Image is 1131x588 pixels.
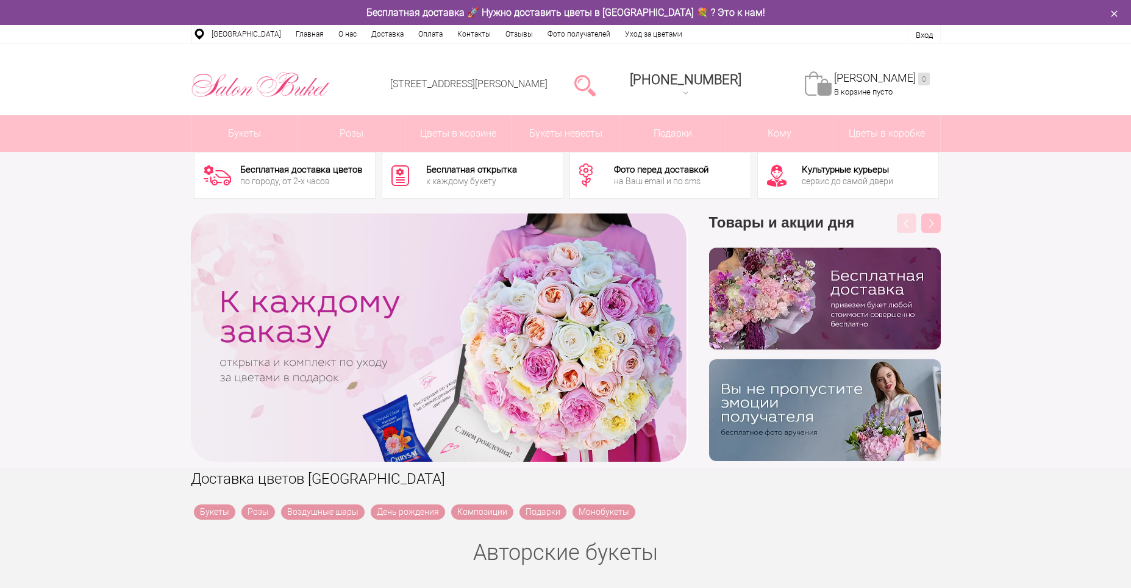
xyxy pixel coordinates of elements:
[191,468,941,490] h1: Доставка цветов [GEOGRAPHIC_DATA]
[834,87,893,96] span: В корзине пусто
[630,72,741,87] span: [PHONE_NUMBER]
[540,25,618,43] a: Фото получателей
[916,30,933,40] a: Вход
[371,504,445,520] a: День рождения
[519,504,566,520] a: Подарки
[240,177,362,185] div: по городу, от 2-х часов
[833,115,940,152] a: Цветы в коробке
[281,504,365,520] a: Воздушные шары
[426,177,517,185] div: к каждому букету
[194,504,235,520] a: Букеты
[241,504,275,520] a: Розы
[426,165,517,174] div: Бесплатная открытка
[405,115,512,152] a: Цветы в корзине
[473,540,658,565] a: Авторские букеты
[623,68,749,102] a: [PHONE_NUMBER]
[450,25,498,43] a: Контакты
[726,115,833,152] span: Кому
[709,359,941,461] img: v9wy31nijnvkfycrkduev4dhgt9psb7e.png.webp
[709,213,941,248] h3: Товары и акции дня
[614,165,708,174] div: Фото перед доставкой
[573,504,635,520] a: Монобукеты
[191,115,298,152] a: Букеты
[498,25,540,43] a: Отзывы
[288,25,331,43] a: Главная
[298,115,405,152] a: Розы
[182,6,950,19] div: Бесплатная доставка 🚀 Нужно доставить цветы в [GEOGRAPHIC_DATA] 💐 ? Это к нам!
[451,504,513,520] a: Композиции
[331,25,364,43] a: О нас
[191,69,330,101] img: Цветы Нижний Новгород
[618,25,690,43] a: Уход за цветами
[390,78,548,90] a: [STREET_ADDRESS][PERSON_NAME]
[240,165,362,174] div: Бесплатная доставка цветов
[512,115,619,152] a: Букеты невесты
[411,25,450,43] a: Оплата
[364,25,411,43] a: Доставка
[204,25,288,43] a: [GEOGRAPHIC_DATA]
[619,115,726,152] a: Подарки
[834,71,930,85] a: [PERSON_NAME]
[802,165,893,174] div: Культурные курьеры
[921,213,941,233] button: Next
[709,248,941,350] img: hpaj04joss48rwypv6hbykmvk1dj7zyr.png.webp
[614,177,708,185] div: на Ваш email и по sms
[802,177,893,185] div: сервис до самой двери
[918,73,930,85] ins: 0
